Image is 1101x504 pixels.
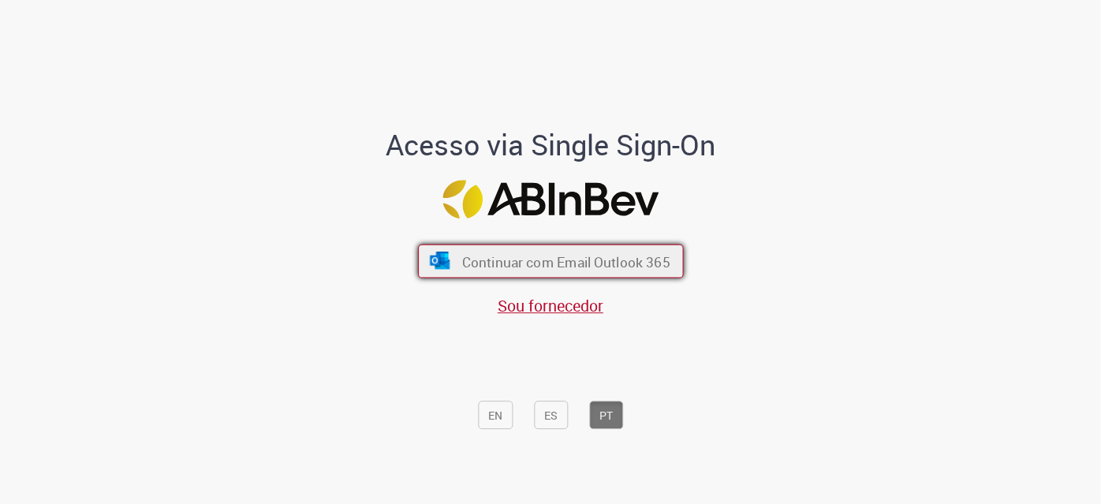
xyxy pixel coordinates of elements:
a: Sou fornecedor [498,295,603,316]
font: EN [488,409,502,424]
button: ícone Azure/Microsoft 360 Continuar com Email Outlook 365 [418,245,684,278]
font: Acesso via Single Sign-On [386,125,715,163]
button: PT [589,401,623,430]
font: PT [599,409,613,424]
button: EN [478,401,513,430]
img: ícone Azure/Microsoft 360 [428,252,451,270]
button: ES [534,401,568,430]
img: Logotipo ABInBev [442,180,659,218]
font: ES [544,409,558,424]
font: Continuar com Email Outlook 365 [461,253,670,271]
